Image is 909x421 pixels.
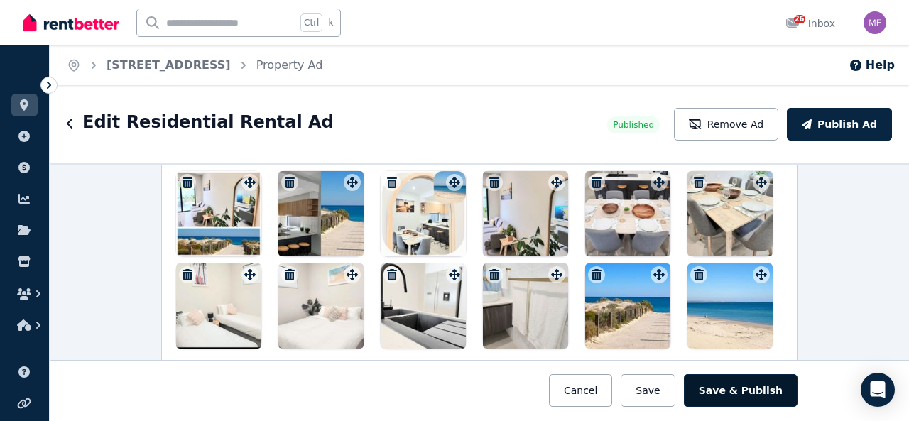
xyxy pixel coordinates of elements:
a: Property Ad [256,58,323,72]
button: Remove Ad [674,108,778,141]
h1: Edit Residential Rental Ad [82,111,334,133]
div: Inbox [785,16,835,31]
nav: Breadcrumb [50,45,339,85]
button: Save & Publish [684,374,798,407]
div: Open Intercom Messenger [861,373,895,407]
a: [STREET_ADDRESS] [107,58,231,72]
span: Published [613,119,654,131]
span: k [328,17,333,28]
span: Ctrl [300,13,322,32]
img: RentBetter [23,12,119,33]
button: Publish Ad [787,108,892,141]
span: 26 [794,15,805,23]
button: Help [849,57,895,74]
img: Michael Farrugia [864,11,886,34]
button: Cancel [549,374,612,407]
button: Save [621,374,675,407]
